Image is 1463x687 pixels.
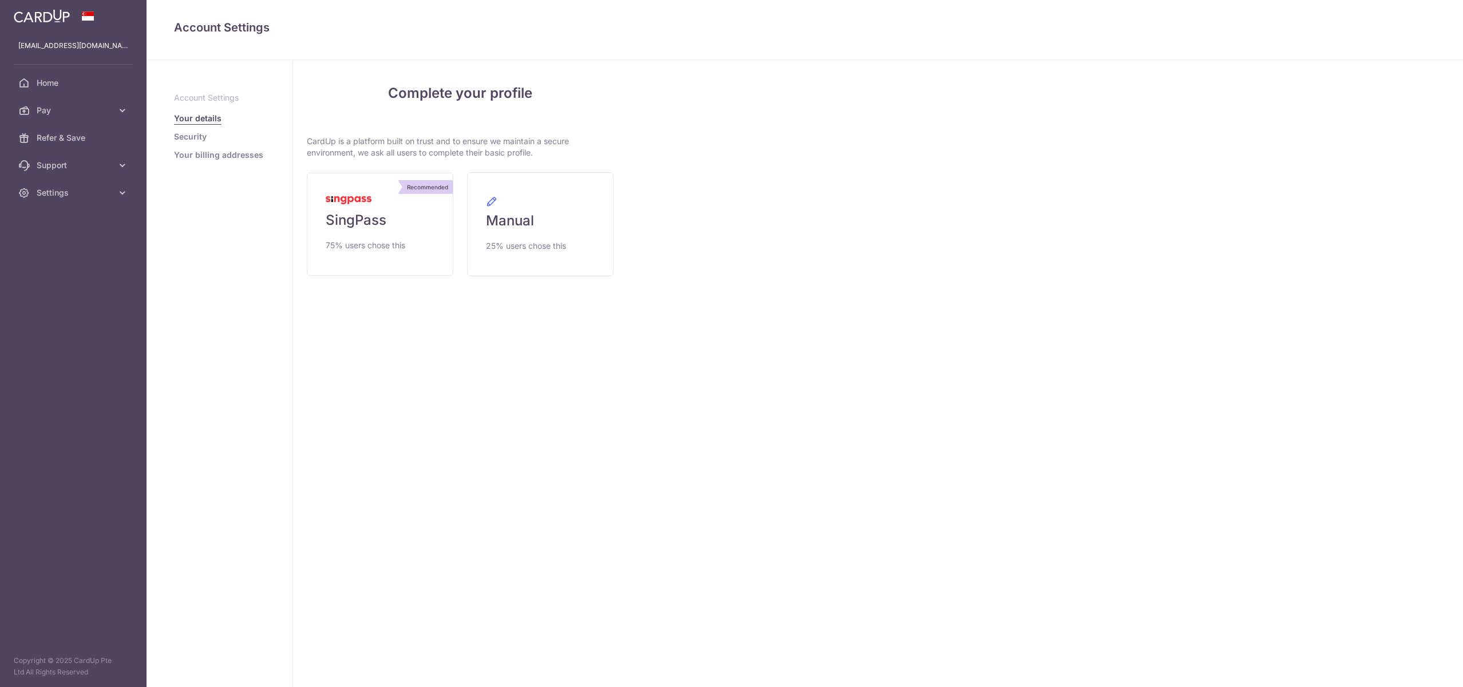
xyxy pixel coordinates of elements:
a: Security [174,131,207,142]
span: Refer & Save [37,132,112,144]
span: SingPass [326,211,386,229]
img: CardUp [14,9,70,23]
h4: Account Settings [174,18,1436,37]
span: 25% users chose this [486,239,566,253]
p: [EMAIL_ADDRESS][DOMAIN_NAME] [18,40,128,51]
span: Help [101,8,125,18]
a: Manual 25% users chose this [467,172,614,276]
span: Pay [37,105,112,116]
span: 75% users chose this [326,239,405,252]
span: Support [37,160,112,171]
img: MyInfoLogo [326,196,371,204]
a: Your billing addresses [174,149,263,161]
p: Account Settings [174,92,265,104]
span: Help [26,8,50,18]
a: Recommended SingPass 75% users chose this [307,173,453,276]
span: Home [37,77,112,89]
a: Your details [174,113,222,124]
span: Settings [37,187,112,198]
div: Recommended [402,180,453,194]
p: CardUp is a platform built on trust and to ensure we maintain a secure environment, we ask all us... [307,136,614,158]
h4: Complete your profile [307,83,614,104]
span: Manual [486,212,534,230]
